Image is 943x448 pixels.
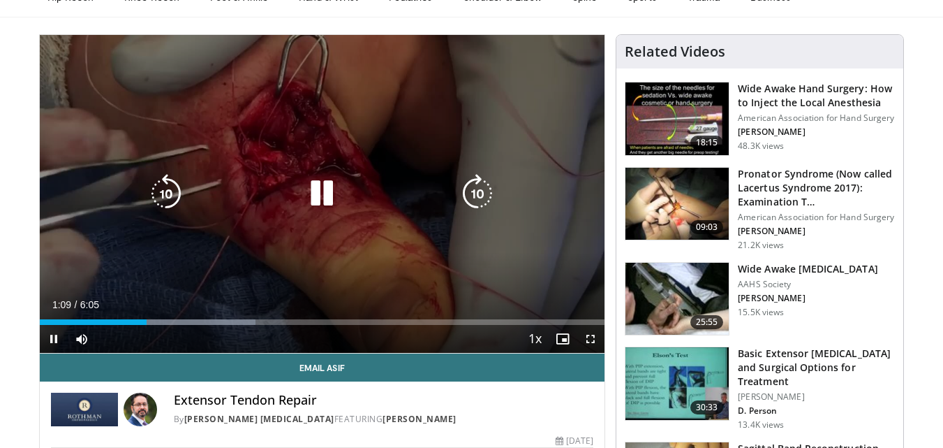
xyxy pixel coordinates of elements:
[40,325,68,353] button: Pause
[40,35,605,354] video-js: Video Player
[690,315,724,329] span: 25:55
[625,43,725,60] h4: Related Videos
[738,391,895,403] p: [PERSON_NAME]
[738,113,895,124] p: American Association for Hand Surgery
[174,413,594,426] div: By FEATURING
[738,240,784,251] p: 21.2K views
[625,262,895,336] a: 25:55 Wide Awake [MEDICAL_DATA] AAHS Society [PERSON_NAME] 15.5K views
[738,347,895,389] h3: Basic Extensor [MEDICAL_DATA] and Surgical Options for Treatment
[625,263,729,335] img: wide_awake_carpal_tunnel_100008556_2.jpg.150x105_q85_crop-smart_upscale.jpg
[625,168,729,240] img: ecc38c0f-1cd8-4861-b44a-401a34bcfb2f.150x105_q85_crop-smart_upscale.jpg
[549,325,577,353] button: Enable picture-in-picture mode
[80,299,99,310] span: 6:05
[124,393,157,426] img: Avatar
[556,435,593,447] div: [DATE]
[625,167,895,251] a: 09:03 Pronator Syndrome (Now called Lacertus Syndrome 2017): Examination T… American Association ...
[738,419,784,431] p: 13.4K views
[738,82,895,110] h3: Wide Awake Hand Surgery: How to Inject the Local Anesthesia
[40,319,605,325] div: Progress Bar
[738,405,895,417] p: D. Person
[577,325,604,353] button: Fullscreen
[174,393,594,408] h4: Extensor Tendon Repair
[738,212,895,223] p: American Association for Hand Surgery
[738,293,878,304] p: [PERSON_NAME]
[738,262,878,276] h3: Wide Awake [MEDICAL_DATA]
[738,127,895,138] p: [PERSON_NAME]
[68,325,96,353] button: Mute
[738,279,878,290] p: AAHS Society
[625,82,895,156] a: 18:15 Wide Awake Hand Surgery: How to Inject the Local Anesthesia American Association for Hand S...
[738,307,784,318] p: 15.5K views
[738,167,895,209] h3: Pronator Syndrome (Now called Lacertus Syndrome 2017): Examination T…
[690,136,724,150] span: 18:15
[625,347,729,420] img: bed40874-ca21-42dc-8a42-d9b09b7d8d58.150x105_q85_crop-smart_upscale.jpg
[738,140,784,152] p: 48.3K views
[690,400,724,414] span: 30:33
[625,82,729,155] img: Q2xRg7exoPLTwO8X4xMDoxOjBrO-I4W8_1.150x105_q85_crop-smart_upscale.jpg
[52,299,71,310] span: 1:09
[51,393,118,426] img: Rothman Hand Surgery
[40,354,605,382] a: Email Asif
[184,413,334,425] a: [PERSON_NAME] [MEDICAL_DATA]
[625,347,895,431] a: 30:33 Basic Extensor [MEDICAL_DATA] and Surgical Options for Treatment [PERSON_NAME] D. Person 13...
[738,226,895,237] p: [PERSON_NAME]
[690,220,724,234] span: 09:03
[521,325,549,353] button: Playback Rate
[75,299,77,310] span: /
[383,413,456,425] a: [PERSON_NAME]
